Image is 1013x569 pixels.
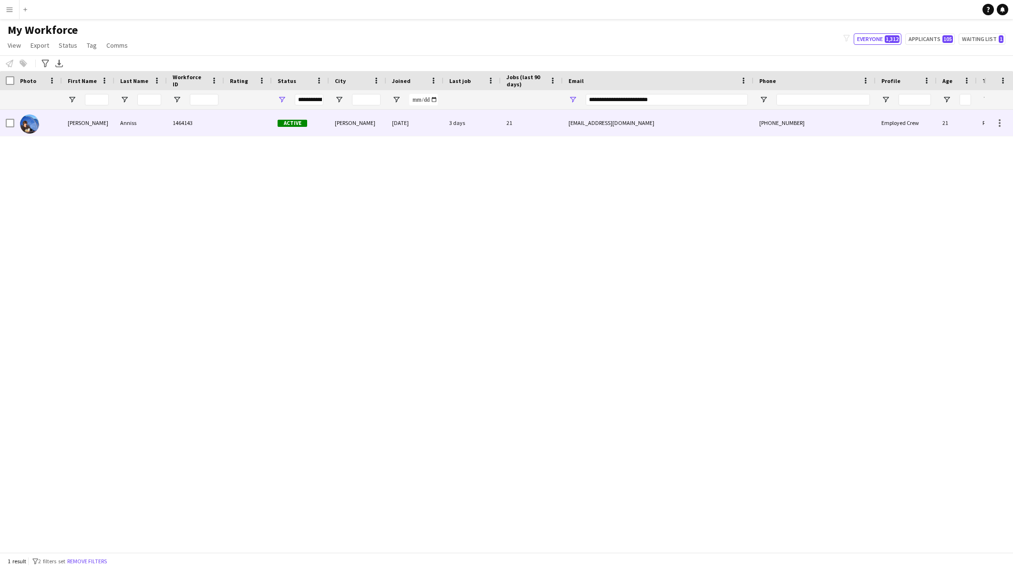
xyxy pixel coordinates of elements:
[586,94,748,105] input: Email Filter Input
[563,110,754,136] div: [EMAIL_ADDRESS][DOMAIN_NAME]
[352,94,381,105] input: City Filter Input
[4,39,25,52] a: View
[173,73,207,88] span: Workforce ID
[40,58,51,69] app-action-btn: Advanced filters
[501,110,563,136] div: 21
[106,41,128,50] span: Comms
[278,95,286,104] button: Open Filter Menu
[959,33,1005,45] button: Waiting list1
[65,556,109,567] button: Remove filters
[569,77,584,84] span: Email
[759,77,776,84] span: Phone
[68,77,97,84] span: First Name
[392,77,411,84] span: Joined
[942,77,952,84] span: Age
[167,110,224,136] div: 1464143
[885,35,899,43] span: 1,312
[137,94,161,105] input: Last Name Filter Input
[335,77,346,84] span: City
[31,41,49,50] span: Export
[392,95,401,104] button: Open Filter Menu
[27,39,53,52] a: Export
[120,77,148,84] span: Last Name
[449,77,471,84] span: Last job
[776,94,870,105] input: Phone Filter Input
[68,95,76,104] button: Open Filter Menu
[982,95,991,104] button: Open Filter Menu
[329,110,386,136] div: [PERSON_NAME]
[87,41,97,50] span: Tag
[409,94,438,105] input: Joined Filter Input
[278,120,307,127] span: Active
[937,110,977,136] div: 21
[62,110,114,136] div: [PERSON_NAME]
[335,95,343,104] button: Open Filter Menu
[8,23,78,37] span: My Workforce
[754,110,876,136] div: [PHONE_NUMBER]
[982,77,995,84] span: Tags
[881,95,890,104] button: Open Filter Menu
[899,94,931,105] input: Profile Filter Input
[881,77,900,84] span: Profile
[444,110,501,136] div: 3 days
[905,33,955,45] button: Applicants105
[8,41,21,50] span: View
[55,39,81,52] a: Status
[173,95,181,104] button: Open Filter Menu
[876,110,937,136] div: Employed Crew
[999,35,1003,43] span: 1
[20,114,39,134] img: Charles Anniss
[85,94,109,105] input: First Name Filter Input
[942,95,951,104] button: Open Filter Menu
[38,558,65,565] span: 2 filters set
[20,77,36,84] span: Photo
[386,110,444,136] div: [DATE]
[114,110,167,136] div: Anniss
[506,73,546,88] span: Jobs (last 90 days)
[278,77,296,84] span: Status
[942,35,953,43] span: 105
[59,41,77,50] span: Status
[759,95,768,104] button: Open Filter Menu
[960,94,971,105] input: Age Filter Input
[190,94,218,105] input: Workforce ID Filter Input
[854,33,901,45] button: Everyone1,312
[103,39,132,52] a: Comms
[83,39,101,52] a: Tag
[230,77,248,84] span: Rating
[120,95,129,104] button: Open Filter Menu
[569,95,577,104] button: Open Filter Menu
[53,58,65,69] app-action-btn: Export XLSX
